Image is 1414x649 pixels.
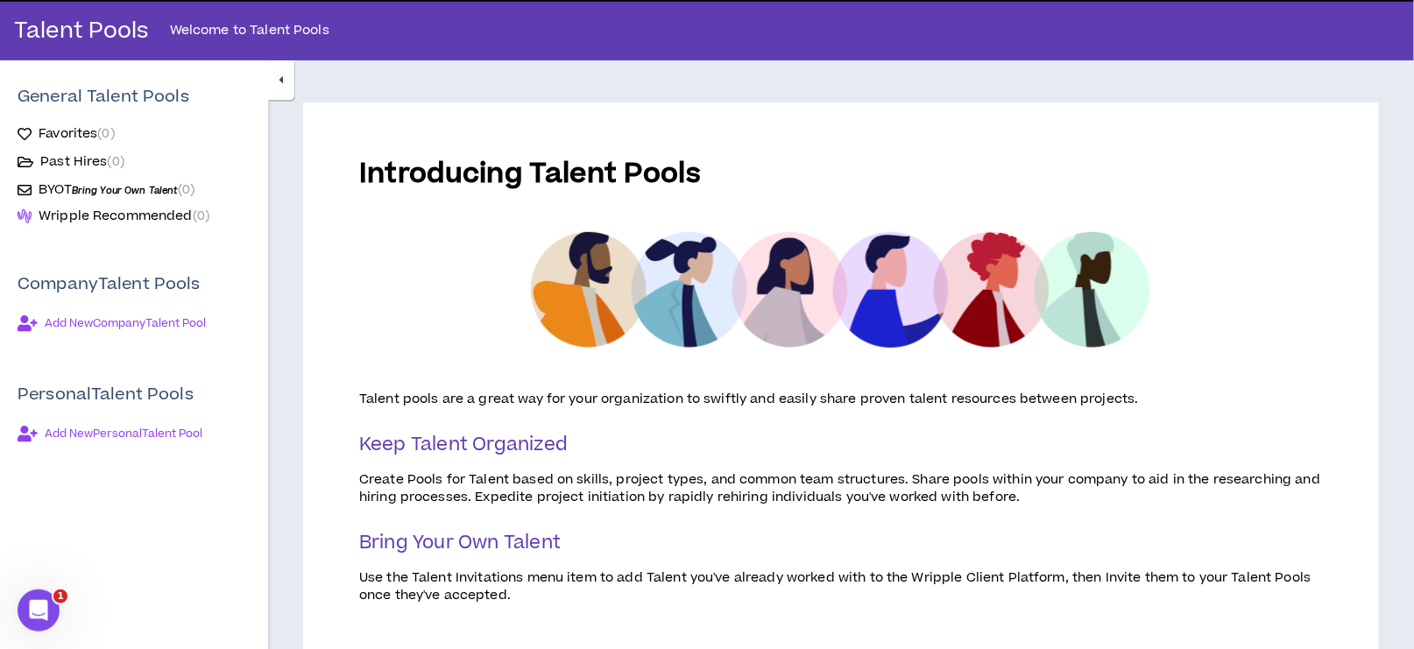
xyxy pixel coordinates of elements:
button: Add NewPersonalTalent Pool [18,421,202,446]
span: Bring Your Own Talent [72,184,178,197]
a: BYOTBring Your Own Talent(0) [18,180,194,201]
a: Wripple Recommended(0) [18,208,209,225]
p: General Talent Pools [18,85,189,109]
p: Personal Talent Pools [18,383,251,407]
a: Past Hires(0) [18,152,124,173]
h3: Keep Talent Organized [359,433,1323,457]
span: 1 [53,589,67,603]
span: ( 0 ) [108,152,124,171]
span: Wripple Recommended [39,208,209,225]
h3: Bring Your Own Talent [359,531,1323,555]
span: Add New Company Talent Pool [45,316,206,330]
p: Talent Pools [14,18,149,46]
span: BYOT [39,180,178,199]
span: ( 0 ) [178,180,194,199]
p: Company Talent Pools [18,272,251,297]
span: Favorites [39,125,115,143]
a: Favorites(0) [18,123,115,145]
h1: Introducing Talent Pools [359,159,1323,190]
iframe: Intercom live chat [18,589,60,631]
p: Talent pools are a great way for your organization to swiftly and easily share proven talent reso... [359,391,1323,408]
p: Welcome to Talent Pools [170,21,329,40]
p: Use the Talent Invitations menu item to add Talent you've already worked with to the Wripple Clie... [359,569,1323,604]
span: Add New Personal Talent Pool [45,427,202,441]
span: Past Hires [40,153,124,171]
span: ( 0 ) [97,124,114,143]
p: Create Pools for Talent based on skills, project types, and common team structures. Share pools w... [359,471,1323,506]
span: ( 0 ) [193,207,209,225]
button: Add NewCompanyTalent Pool [18,311,206,335]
